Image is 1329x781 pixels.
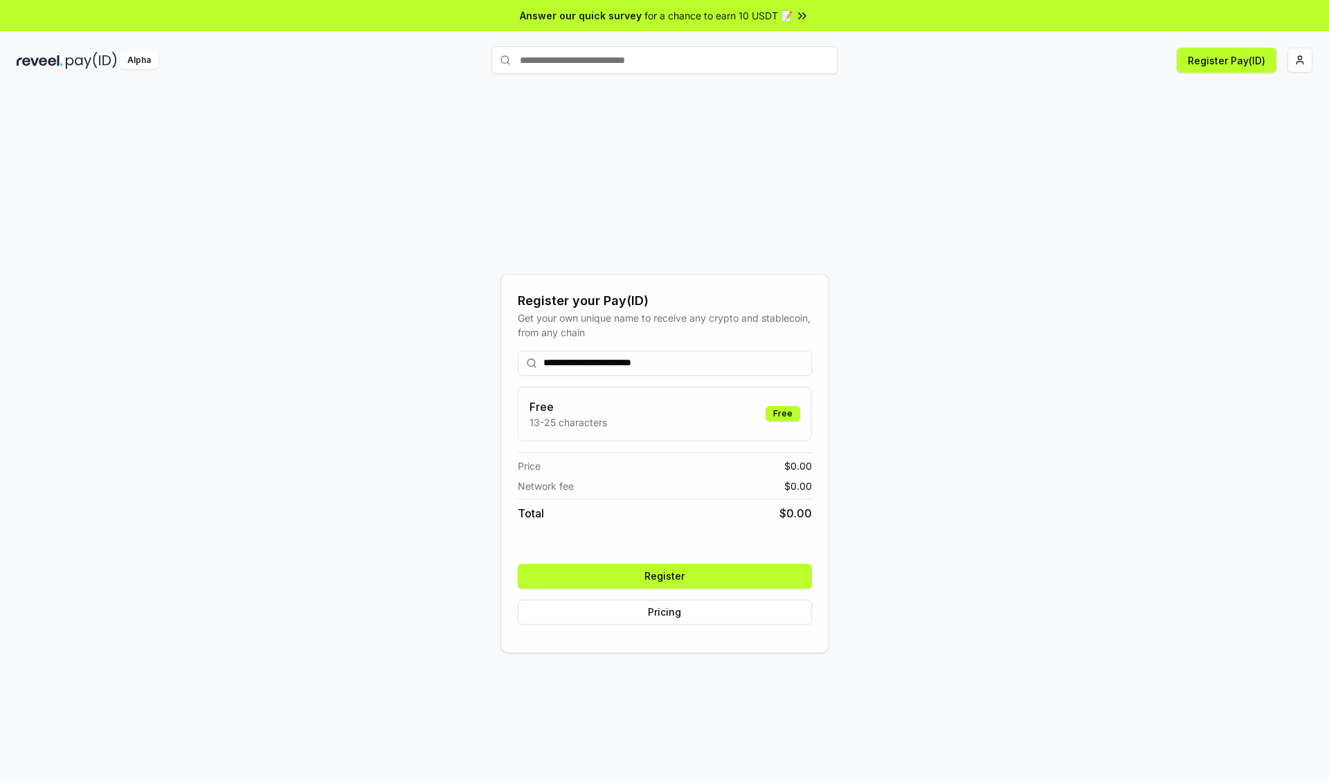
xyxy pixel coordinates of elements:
[17,52,63,69] img: reveel_dark
[518,479,574,493] span: Network fee
[766,406,800,421] div: Free
[530,398,607,415] h3: Free
[518,291,812,311] div: Register your Pay(ID)
[1177,48,1276,73] button: Register Pay(ID)
[518,459,541,473] span: Price
[520,8,642,23] span: Answer our quick survey
[518,600,812,625] button: Pricing
[779,505,812,522] span: $ 0.00
[518,564,812,589] button: Register
[120,52,159,69] div: Alpha
[784,459,812,473] span: $ 0.00
[784,479,812,493] span: $ 0.00
[66,52,117,69] img: pay_id
[518,505,544,522] span: Total
[644,8,793,23] span: for a chance to earn 10 USDT 📝
[530,415,607,430] p: 13-25 characters
[518,311,812,340] div: Get your own unique name to receive any crypto and stablecoin, from any chain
